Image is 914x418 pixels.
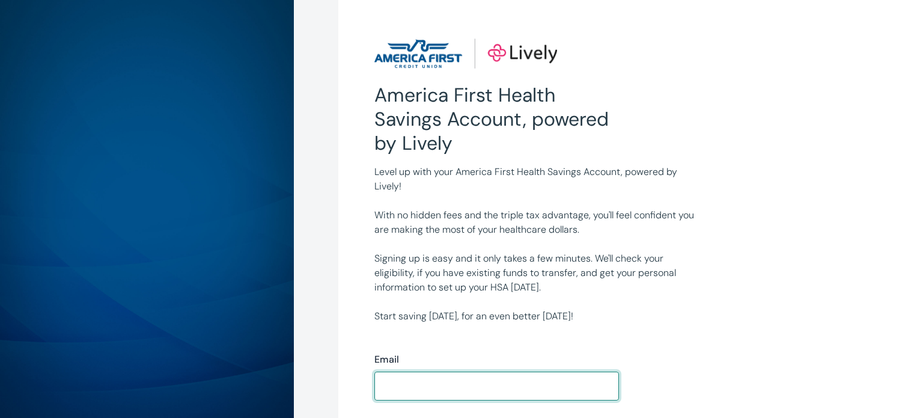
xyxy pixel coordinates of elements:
[374,352,399,367] label: Email
[374,165,705,194] p: Level up with your America First Health Savings Account, powered by Lively!
[374,309,705,324] p: Start saving [DATE], for an even better [DATE]!
[374,208,705,237] p: With no hidden fees and the triple tax advantage, you'll feel confident you are making the most o...
[374,83,619,155] h2: America First Health Savings Account, powered by Lively
[374,251,705,295] p: Signing up is easy and it only takes a few minutes. We'll check your eligibility, if you have exi...
[374,38,557,69] img: Lively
